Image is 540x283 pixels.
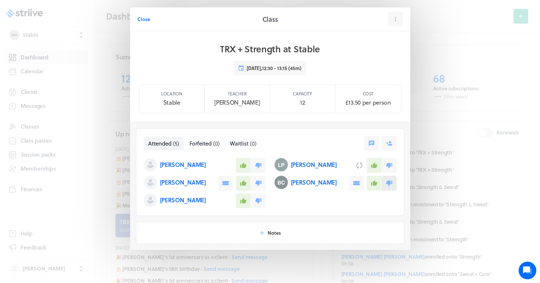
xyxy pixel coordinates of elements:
p: [PERSON_NAME] [160,160,206,169]
p: Capacity [293,91,312,97]
img: Laura Potts [275,158,288,171]
span: New conversation [48,90,88,96]
span: Notes [268,230,281,236]
span: Forfeited [189,139,212,147]
p: [PERSON_NAME] [214,98,260,107]
span: Attended [148,139,171,147]
p: Teacher [228,91,246,97]
p: 12 [300,98,305,107]
button: Waitlist(0) [226,137,261,150]
p: [PERSON_NAME] [291,160,337,169]
h2: Class [262,14,278,24]
p: [PERSON_NAME] [160,178,206,187]
h2: We're here to help. Ask us anything! [11,49,136,73]
span: Waitlist [230,139,248,147]
button: New conversation [11,86,136,101]
span: ( 5 ) [173,139,179,147]
button: [DATE],12:30 - 13:15 (45m) [234,61,306,76]
iframe: gist-messenger-bubble-iframe [519,262,536,279]
input: Search articles [21,127,132,141]
span: ( 0 ) [250,139,257,147]
h1: Hi [PERSON_NAME] [11,36,136,48]
button: Close [137,12,150,27]
p: [PERSON_NAME] [160,196,206,205]
nav: Tabs [144,137,261,150]
button: Attended(5) [144,137,184,150]
p: £13.50 per person [345,98,391,107]
button: Forfeited(0) [185,137,224,150]
p: Stable [163,98,180,107]
p: Find an answer quickly [10,115,137,123]
p: Location [161,91,182,97]
span: ( 0 ) [213,139,220,147]
img: Sophie Bankes [275,176,288,189]
button: Notes [136,222,404,244]
span: Close [137,16,150,22]
p: [PERSON_NAME] [291,178,337,187]
h1: TRX + Strength at Stable [220,43,320,55]
p: Cost [363,91,373,97]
